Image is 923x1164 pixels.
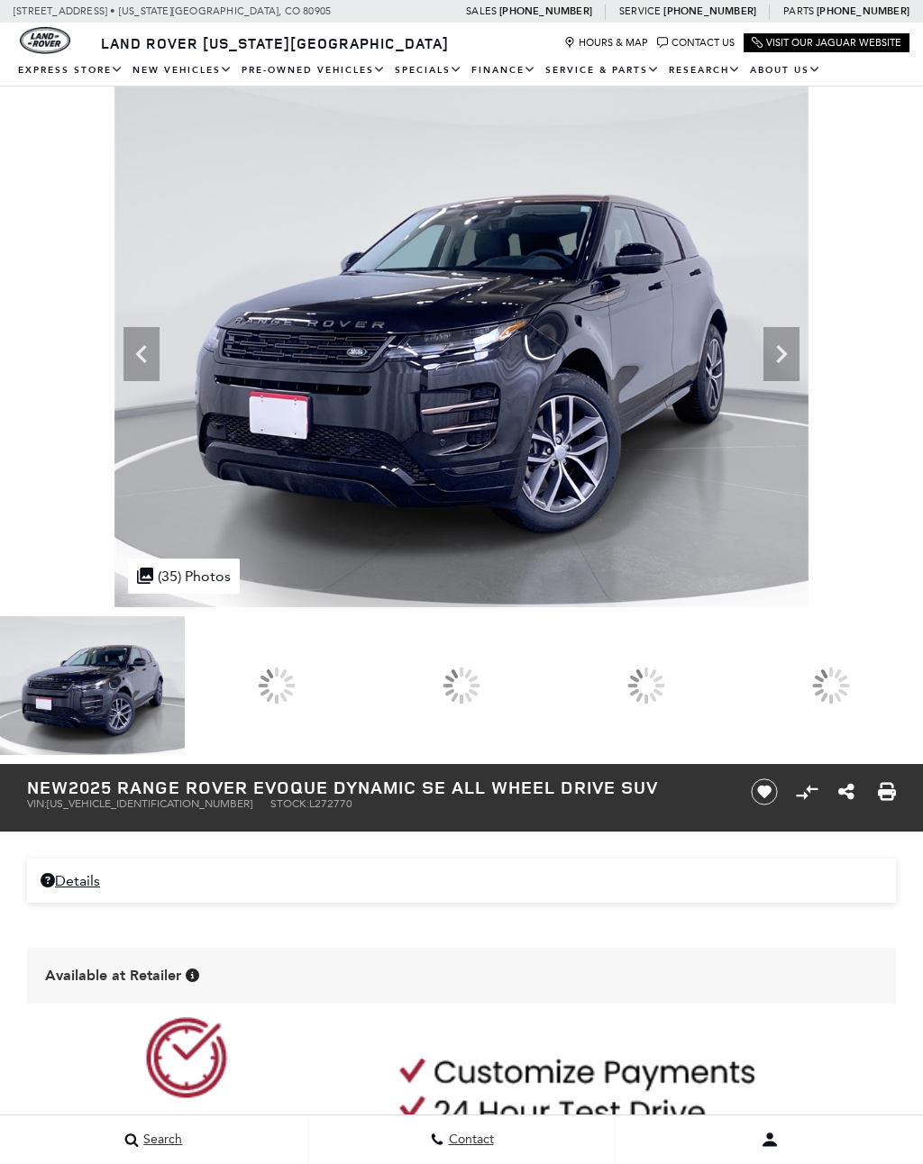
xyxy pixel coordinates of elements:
a: [PHONE_NUMBER] [817,5,909,18]
a: Research [664,55,745,86]
a: Share this New 2025 Range Rover Evoque Dynamic SE All Wheel Drive SUV [838,781,854,803]
button: Save vehicle [745,778,784,806]
span: Stock: [270,797,309,810]
div: (35) Photos [128,559,240,594]
a: Details [41,872,882,889]
span: Contact [444,1132,494,1148]
span: [US_VEHICLE_IDENTIFICATION_NUMBER] [47,797,252,810]
img: New 2025 Santorini Black LAND ROVER Dynamic SE image 1 [114,86,809,607]
div: Vehicle is in stock and ready for immediate delivery. Due to demand, availability is subject to c... [186,968,199,982]
span: Available at Retailer [45,966,181,986]
img: Land Rover [20,27,70,54]
a: Visit Our Jaguar Website [752,37,901,49]
a: EXPRESS STORE [14,55,128,86]
a: Service & Parts [541,55,664,86]
a: New Vehicles [128,55,237,86]
span: Search [139,1132,182,1148]
a: [PHONE_NUMBER] [499,5,592,18]
span: L272770 [309,797,352,810]
a: Specials [390,55,467,86]
a: Land Rover [US_STATE][GEOGRAPHIC_DATA] [90,33,460,53]
strong: New [27,775,69,799]
span: Land Rover [US_STATE][GEOGRAPHIC_DATA] [101,33,449,53]
a: Hours & Map [564,37,648,49]
h1: 2025 Range Rover Evoque Dynamic SE All Wheel Drive SUV [27,778,725,797]
a: Pre-Owned Vehicles [237,55,390,86]
a: About Us [745,55,826,86]
a: Finance [467,55,541,86]
a: [PHONE_NUMBER] [663,5,756,18]
nav: Main Navigation [14,55,909,86]
a: [STREET_ADDRESS] • [US_STATE][GEOGRAPHIC_DATA], CO 80905 [14,5,331,17]
button: user-profile-menu [616,1117,923,1162]
button: Compare vehicle [793,778,820,805]
a: Print this New 2025 Range Rover Evoque Dynamic SE All Wheel Drive SUV [878,781,896,803]
span: VIN: [27,797,47,810]
a: Contact Us [657,37,735,49]
a: land-rover [20,27,70,54]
